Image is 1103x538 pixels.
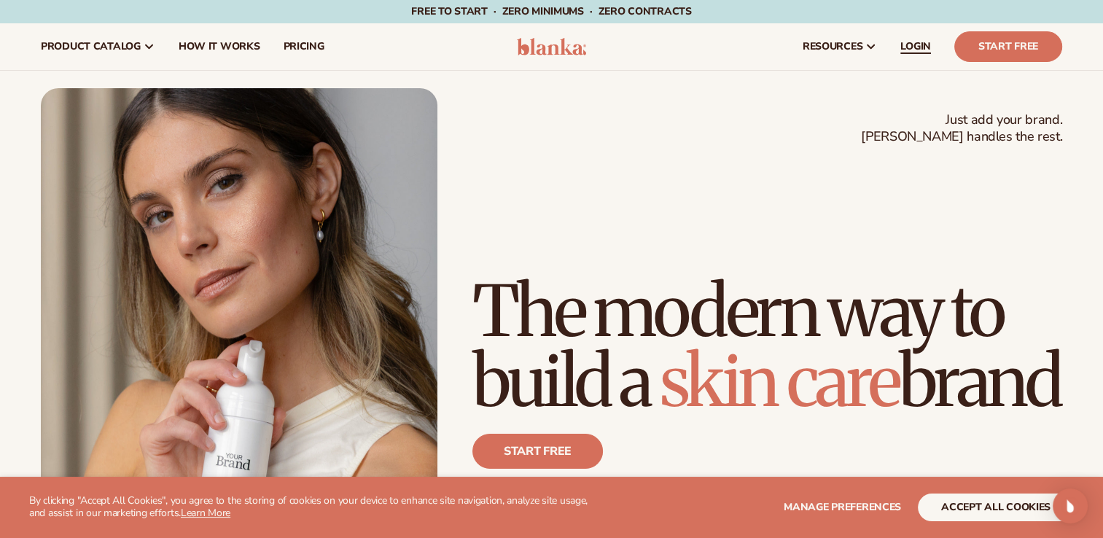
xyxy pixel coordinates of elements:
div: Open Intercom Messenger [1053,488,1088,523]
p: By clicking "Accept All Cookies", you agree to the storing of cookies on your device to enhance s... [29,495,599,520]
a: pricing [271,23,335,70]
span: Just add your brand. [PERSON_NAME] handles the rest. [861,112,1062,146]
a: Start free [472,434,603,469]
h1: The modern way to build a brand [472,276,1062,416]
span: skin care [660,338,899,425]
a: LOGIN [889,23,943,70]
span: product catalog [41,41,141,52]
a: How It Works [167,23,272,70]
a: resources [791,23,889,70]
span: resources [803,41,862,52]
img: logo [517,38,586,55]
span: LOGIN [900,41,931,52]
a: product catalog [29,23,167,70]
a: Learn More [181,506,230,520]
span: Manage preferences [784,500,901,514]
a: Start Free [954,31,1062,62]
button: accept all cookies [918,494,1074,521]
span: How It Works [179,41,260,52]
span: Free to start · ZERO minimums · ZERO contracts [411,4,691,18]
button: Manage preferences [784,494,901,521]
span: pricing [283,41,324,52]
